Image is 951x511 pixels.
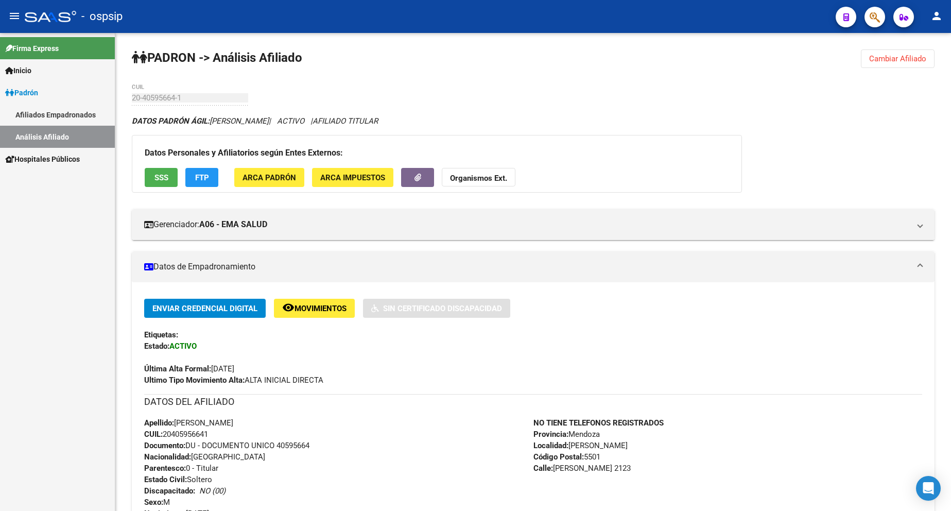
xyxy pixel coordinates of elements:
span: Firma Express [5,43,59,54]
mat-icon: person [930,10,943,22]
strong: Etiquetas: [144,330,178,339]
strong: Calle: [533,464,553,473]
span: M [144,498,170,507]
button: SSS [145,168,178,187]
h3: Datos Personales y Afiliatorios según Entes Externos: [145,146,729,160]
span: Inicio [5,65,31,76]
span: ALTA INICIAL DIRECTA [144,376,323,385]
span: Sin Certificado Discapacidad [383,304,502,313]
strong: Apellido: [144,418,174,428]
span: SSS [154,173,168,182]
span: ARCA Impuestos [320,173,385,182]
span: [PERSON_NAME] 2123 [533,464,631,473]
span: [DATE] [144,364,234,373]
strong: ACTIVO [169,342,197,351]
strong: Documento: [144,441,185,450]
mat-expansion-panel-header: Gerenciador:A06 - EMA SALUD [132,209,935,240]
strong: Nacionalidad: [144,452,191,462]
span: Hospitales Públicos [5,154,80,165]
strong: Localidad: [533,441,568,450]
span: 20405956641 [144,430,208,439]
mat-icon: remove_red_eye [282,301,295,314]
button: Organismos Ext. [442,168,515,187]
button: Cambiar Afiliado [861,49,935,68]
mat-expansion-panel-header: Datos de Empadronamiento [132,251,935,282]
strong: Parentesco: [144,464,186,473]
mat-icon: menu [8,10,21,22]
span: [PERSON_NAME] [144,418,233,428]
span: ARCA Padrón [243,173,296,182]
span: Cambiar Afiliado [869,54,926,63]
h3: DATOS DEL AFILIADO [144,395,922,409]
strong: DATOS PADRÓN ÁGIL: [132,116,210,126]
i: | ACTIVO | [132,116,378,126]
strong: NO TIENE TELEFONOS REGISTRADOS [533,418,664,428]
mat-panel-title: Datos de Empadronamiento [144,261,910,272]
span: Mendoza [533,430,600,439]
span: [PERSON_NAME] [533,441,628,450]
i: NO (00) [199,486,226,496]
strong: Sexo: [144,498,163,507]
button: ARCA Impuestos [312,168,393,187]
span: Enviar Credencial Digital [152,304,257,313]
button: ARCA Padrón [234,168,304,187]
strong: CUIL: [144,430,163,439]
strong: PADRON -> Análisis Afiliado [132,50,302,65]
span: Movimientos [295,304,347,313]
span: 5501 [533,452,600,462]
strong: Estado: [144,342,169,351]
button: FTP [185,168,218,187]
button: Enviar Credencial Digital [144,299,266,318]
span: 0 - Titular [144,464,218,473]
button: Movimientos [274,299,355,318]
strong: Estado Civil: [144,475,187,484]
mat-panel-title: Gerenciador: [144,219,910,230]
strong: Provincia: [533,430,568,439]
span: AFILIADO TITULAR [313,116,378,126]
span: [PERSON_NAME] [132,116,269,126]
span: FTP [195,173,209,182]
strong: Última Alta Formal: [144,364,211,373]
strong: Organismos Ext. [450,174,507,183]
div: Open Intercom Messenger [916,476,941,501]
strong: A06 - EMA SALUD [199,219,267,230]
button: Sin Certificado Discapacidad [363,299,510,318]
span: [GEOGRAPHIC_DATA] [144,452,265,462]
span: Padrón [5,87,38,98]
strong: Discapacitado: [144,486,195,496]
strong: Ultimo Tipo Movimiento Alta: [144,376,245,385]
span: Soltero [144,475,212,484]
span: DU - DOCUMENTO UNICO 40595664 [144,441,309,450]
span: - ospsip [81,5,123,28]
strong: Código Postal: [533,452,584,462]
